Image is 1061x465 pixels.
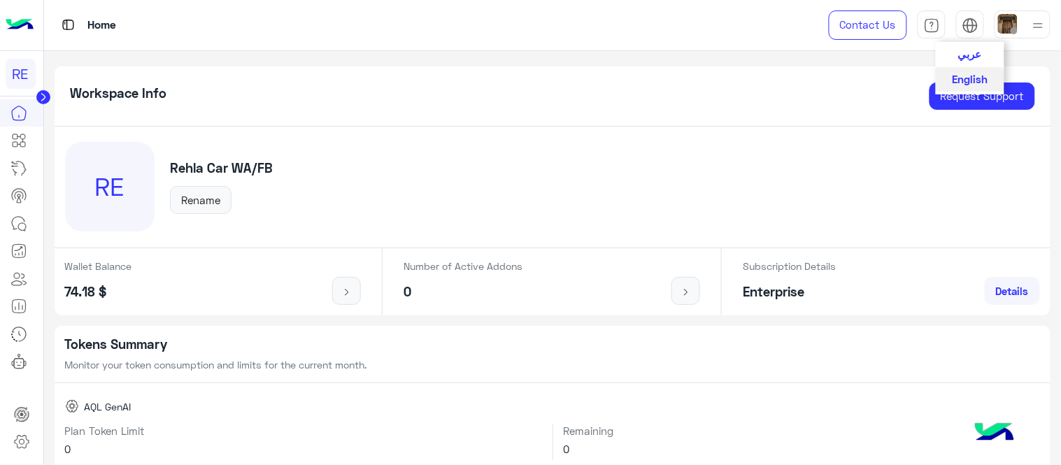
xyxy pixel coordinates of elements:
[65,357,1041,372] p: Monitor your token consumption and limits for the current month.
[936,42,1004,67] button: عربي
[677,287,695,298] img: icon
[958,48,982,60] span: عربي
[65,284,132,300] h5: 74.18 $
[65,259,132,273] p: Wallet Balance
[65,399,79,413] img: AQL GenAI
[59,16,77,34] img: tab
[953,73,988,85] span: English
[564,443,1040,455] h6: 0
[564,424,1040,437] h6: Remaining
[985,277,1040,305] a: Details
[170,186,232,214] button: Rename
[743,284,836,300] h5: Enterprise
[87,16,116,35] p: Home
[6,59,36,89] div: RE
[404,259,522,273] p: Number of Active Addons
[6,10,34,40] img: Logo
[65,443,542,455] h6: 0
[930,83,1035,110] a: Request Support
[65,424,542,437] h6: Plan Token Limit
[936,67,1004,92] button: English
[998,14,1018,34] img: userImage
[338,287,355,298] img: icon
[996,285,1029,297] span: Details
[918,10,946,40] a: tab
[743,259,836,273] p: Subscription Details
[970,409,1019,458] img: hulul-logo.png
[84,399,131,414] span: AQL GenAI
[829,10,907,40] a: Contact Us
[70,85,166,101] h5: Workspace Info
[65,142,155,231] div: RE
[170,160,273,176] h5: Rehla Car WA/FB
[1030,17,1047,34] img: profile
[962,17,978,34] img: tab
[404,284,522,300] h5: 0
[65,336,1041,352] h5: Tokens Summary
[924,17,940,34] img: tab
